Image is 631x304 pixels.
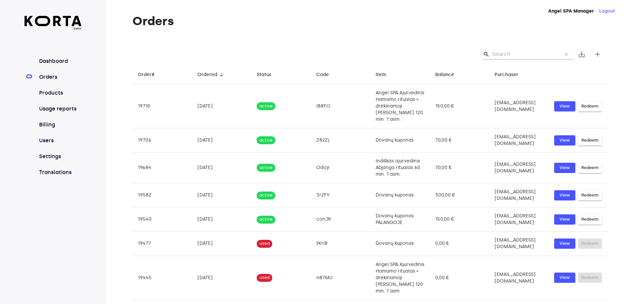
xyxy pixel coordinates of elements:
div: Order# [138,71,154,79]
td: Angel SPA Ajurvedinis Hamamo ritualas + drėkinamoji [PERSON_NAME] 120 min. 1 asm. [370,84,430,128]
div: Ordered [197,71,217,79]
span: Redeem [581,216,599,223]
span: active [257,192,275,198]
td: 70,00 € [430,128,490,152]
span: Order# [138,71,163,79]
span: View [557,164,572,172]
button: Redeem [578,135,602,146]
span: active [257,165,275,171]
td: Angel SPA Ajurvedinis Hamamo ritualas + drėkinamoji [PERSON_NAME] 120 min. 1 asm. [370,256,430,300]
a: Users [38,137,82,145]
img: Korta [25,16,82,26]
td: [DATE] [192,183,252,207]
td: tKrI8 [311,232,371,256]
a: Translations [38,168,82,176]
span: arrow_downward [219,72,225,78]
span: Redeem [581,164,599,172]
td: Dovanų kuponas [370,232,430,256]
span: View [557,137,572,144]
span: Balance [435,71,463,79]
td: n87MU [311,256,371,300]
td: Dovanų kuponas [370,183,430,207]
a: View [554,135,575,146]
button: View [554,163,575,173]
button: Export [574,46,590,62]
td: [DATE] [192,256,252,300]
span: Redeem [581,103,599,110]
span: add [594,50,602,58]
span: Code [316,71,338,79]
button: Create new gift card [590,46,605,62]
div: Code [316,71,329,79]
span: View [557,192,572,199]
td: [DATE] [192,207,252,232]
div: Status [257,71,271,79]
span: Status [257,71,280,79]
button: View [554,239,575,249]
td: Indiškas ajurvedinis Abjanga ritualas 60 min. 1 asm. [370,152,430,183]
td: [EMAIL_ADDRESS][DOMAIN_NAME] [489,128,549,152]
a: beta [25,16,82,31]
button: View [554,214,575,225]
td: 0,00 € [430,256,490,300]
td: conJR [311,207,371,232]
td: 19710 [132,84,192,128]
div: Purchaser [495,71,518,79]
span: Redeem [581,192,599,199]
span: Ordered [197,71,226,79]
td: 19684 [132,152,192,183]
td: [DATE] [192,152,252,183]
span: active [257,216,275,223]
span: View [557,216,572,223]
td: 300,00 € [430,183,490,207]
a: Orders [38,73,82,81]
td: OdUjr [311,152,371,183]
td: 150,00 € [430,207,490,232]
td: 19477 [132,232,192,256]
span: active [257,103,275,109]
button: Redeem [578,163,602,173]
button: View [554,273,575,283]
td: [EMAIL_ADDRESS][DOMAIN_NAME] [489,152,549,183]
td: [EMAIL_ADDRESS][DOMAIN_NAME] [489,256,549,300]
button: View [554,101,575,111]
span: active [257,137,275,144]
span: Search [483,51,490,58]
strong: Angel SPA Manager [548,8,594,14]
td: 19582 [132,183,192,207]
span: Purchaser [495,71,527,79]
td: [DATE] [192,84,252,128]
td: Z82Zj [311,128,371,152]
span: Redeem [581,137,599,144]
button: Logout [599,8,615,15]
a: Products [38,89,82,97]
span: Item [376,71,395,79]
span: View [557,103,572,110]
td: 3r2FY [311,183,371,207]
div: Item [376,71,386,79]
span: beta [25,26,82,31]
td: [EMAIL_ADDRESS][DOMAIN_NAME] [489,183,549,207]
td: 70,00 € [430,152,490,183]
td: [DATE] [192,232,252,256]
div: Balance [435,71,454,79]
td: [DATE] [192,128,252,152]
span: used [257,240,272,247]
td: 19706 [132,128,192,152]
td: Dovanų kuponas PALANGOJE [370,207,430,232]
td: Dovanų kuponas [370,128,430,152]
a: Dashboard [38,57,82,65]
td: 0,00 € [430,232,490,256]
td: [EMAIL_ADDRESS][DOMAIN_NAME] [489,232,549,256]
a: Usage reports [38,105,82,113]
span: save_alt [578,50,586,58]
input: Search [492,49,556,60]
span: View [557,274,572,282]
td: [EMAIL_ADDRESS][DOMAIN_NAME] [489,84,549,128]
td: 19540 [132,207,192,232]
button: View [554,190,575,200]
